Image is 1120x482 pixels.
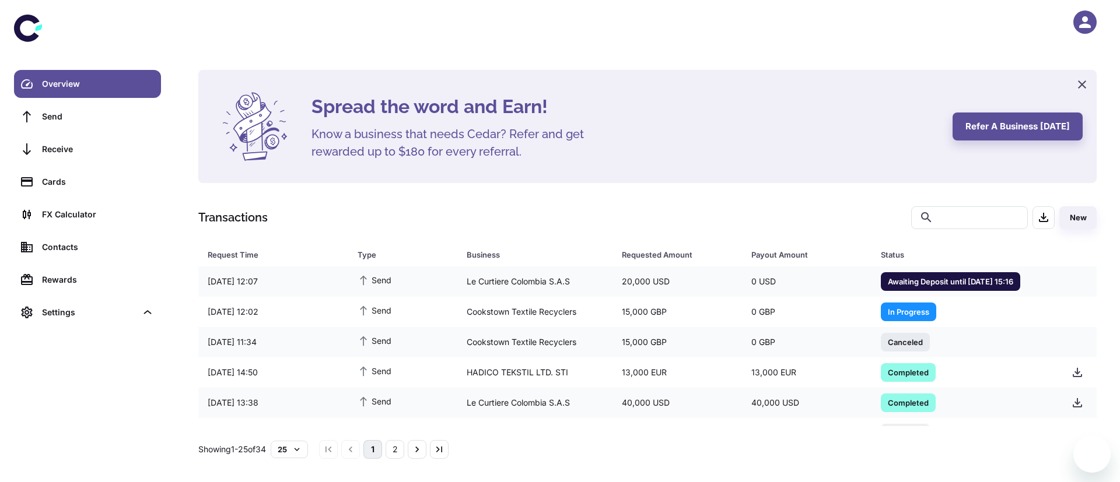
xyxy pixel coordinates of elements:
[42,110,154,123] div: Send
[751,247,867,263] span: Payout Amount
[751,247,852,263] div: Payout Amount
[14,200,161,228] a: FX Calculator
[42,143,154,156] div: Receive
[271,441,308,458] button: 25
[881,366,936,378] span: Completed
[622,247,722,263] div: Requested Amount
[457,361,612,384] div: HADICO TEKSTIL LTD. STI
[358,334,391,347] span: Send
[363,440,382,459] button: page 1
[14,70,161,98] a: Overview
[14,135,161,163] a: Receive
[42,78,154,90] div: Overview
[457,392,612,414] div: Le Curtiere Colombia S.A.S
[198,301,348,323] div: [DATE] 12:02
[742,301,871,323] div: 0 GBP
[358,247,437,263] div: Type
[311,125,603,160] h5: Know a business that needs Cedar? Refer and get rewarded up to $180 for every referral.
[881,247,1048,263] span: Status
[457,331,612,353] div: Cookstown Textile Recyclers
[198,392,348,414] div: [DATE] 13:38
[14,266,161,294] a: Rewards
[198,443,266,456] p: Showing 1-25 of 34
[612,392,742,414] div: 40,000 USD
[386,440,404,459] button: Go to page 2
[317,440,450,459] nav: pagination navigation
[358,304,391,316] span: Send
[881,275,1020,287] span: Awaiting Deposit until [DATE] 15:16
[198,209,268,226] h1: Transactions
[612,361,742,384] div: 13,000 EUR
[42,273,154,286] div: Rewards
[42,306,136,319] div: Settings
[742,392,871,414] div: 40,000 USD
[358,425,391,438] span: Send
[1059,206,1097,229] button: New
[42,241,154,254] div: Contacts
[881,396,936,408] span: Completed
[208,247,344,263] span: Request Time
[198,361,348,384] div: [DATE] 14:50
[612,331,742,353] div: 15,000 GBP
[358,273,391,286] span: Send
[14,103,161,131] a: Send
[742,270,871,293] div: 0 USD
[457,270,612,293] div: Le Curtiere Colombia S.A.S
[612,422,742,444] div: 40,000 USD
[430,440,449,459] button: Go to last page
[457,301,612,323] div: Cookstown Textile Recyclers
[881,336,930,347] span: Canceled
[742,361,871,384] div: 13,000 EUR
[358,364,391,377] span: Send
[612,270,742,293] div: 20,000 USD
[881,247,1033,263] div: Status
[622,247,737,263] span: Requested Amount
[881,305,936,317] span: In Progress
[14,298,161,326] div: Settings
[742,331,871,353] div: 0 GBP
[408,440,426,459] button: Go to next page
[612,301,742,323] div: 15,000 GBP
[1073,435,1111,473] iframe: Button to launch messaging window
[42,208,154,221] div: FX Calculator
[14,233,161,261] a: Contacts
[358,395,391,407] span: Send
[742,422,871,444] div: 0 USD
[208,247,328,263] div: Request Time
[198,331,348,353] div: [DATE] 11:34
[198,422,348,444] div: [DATE] 10:28
[311,93,939,121] h4: Spread the word and Earn!
[14,168,161,196] a: Cards
[457,422,612,444] div: Le Curtiere Colombia S.A.S
[42,175,154,188] div: Cards
[953,112,1083,140] button: Refer a business [DATE]
[198,270,348,293] div: [DATE] 12:07
[358,247,452,263] span: Type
